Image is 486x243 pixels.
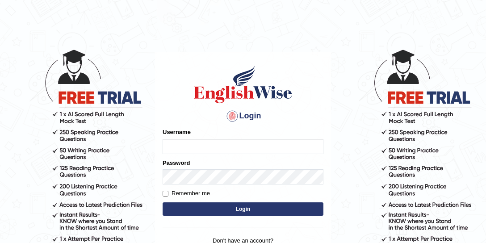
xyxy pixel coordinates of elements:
[163,159,190,167] label: Password
[163,191,168,197] input: Remember me
[163,189,210,198] label: Remember me
[192,64,294,105] img: Logo of English Wise sign in for intelligent practice with AI
[163,128,191,136] label: Username
[163,202,323,216] button: Login
[163,109,323,123] h4: Login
